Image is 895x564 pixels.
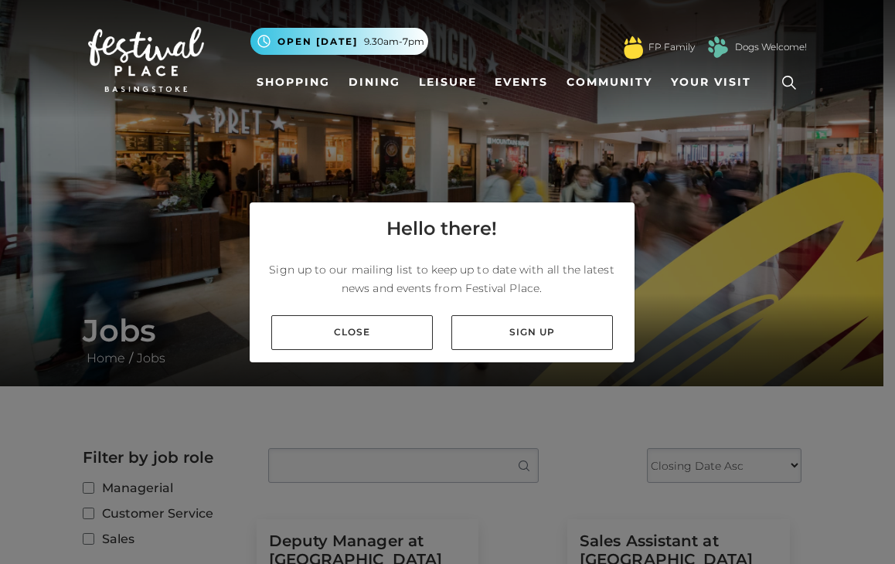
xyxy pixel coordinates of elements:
[413,68,483,97] a: Leisure
[648,40,695,54] a: FP Family
[735,40,807,54] a: Dogs Welcome!
[277,35,358,49] span: Open [DATE]
[665,68,765,97] a: Your Visit
[488,68,554,97] a: Events
[451,315,613,350] a: Sign up
[262,260,622,297] p: Sign up to our mailing list to keep up to date with all the latest news and events from Festival ...
[250,28,428,55] button: Open [DATE] 9.30am-7pm
[560,68,658,97] a: Community
[88,27,204,92] img: Festival Place Logo
[271,315,433,350] a: Close
[386,215,497,243] h4: Hello there!
[671,74,751,90] span: Your Visit
[364,35,424,49] span: 9.30am-7pm
[250,68,336,97] a: Shopping
[342,68,407,97] a: Dining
